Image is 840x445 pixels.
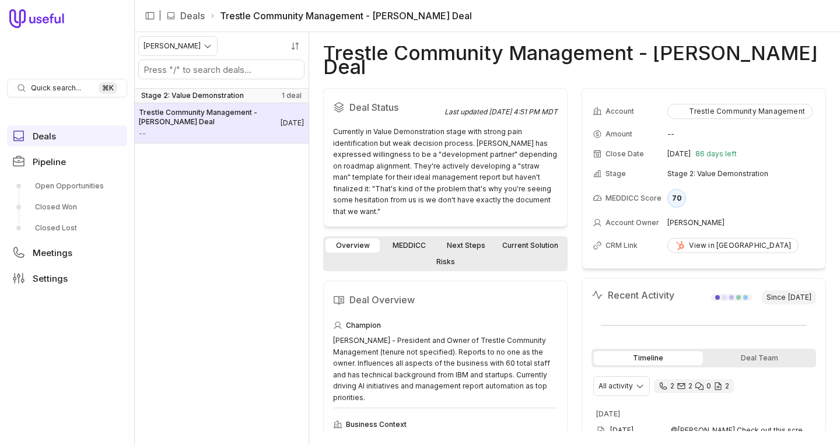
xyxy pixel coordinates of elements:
[667,125,815,143] td: --
[333,318,558,332] div: Champion
[605,218,659,227] span: Account Owner
[654,379,734,393] div: 2 calls and 2 email threads
[282,91,302,100] span: 1 deal
[605,241,638,250] span: CRM Link
[33,157,66,166] span: Pipeline
[695,149,737,159] span: 86 days left
[134,103,309,143] a: Trestle Community Management - [PERSON_NAME] Deal--[DATE]
[7,125,127,146] a: Deals
[209,9,472,23] li: Trestle Community Management - [PERSON_NAME] Deal
[667,104,813,119] button: Trestle Community Management
[333,126,558,217] div: Currently in Value Demonstration stage with strong pain identification but weak decision process....
[7,198,127,216] a: Closed Won
[439,239,493,253] a: Next Steps
[788,293,811,302] time: [DATE]
[667,164,815,183] td: Stage 2: Value Demonstration
[325,255,565,269] a: Risks
[591,288,674,302] h2: Recent Activity
[667,213,815,232] td: [PERSON_NAME]
[141,91,244,100] span: Stage 2: Value Demonstration
[489,107,558,116] time: [DATE] 4:51 PM MDT
[7,151,127,172] a: Pipeline
[667,189,686,208] div: 70
[286,37,304,55] button: Sort by
[7,219,127,237] a: Closed Lost
[281,118,304,128] time: Deal Close Date
[159,9,162,23] span: |
[333,418,558,432] div: Business Context
[99,82,117,94] kbd: ⌘ K
[33,248,72,257] span: Meetings
[141,7,159,24] button: Collapse sidebar
[610,426,633,435] time: [DATE]
[667,238,799,253] a: View in [GEOGRAPHIC_DATA]
[495,239,565,253] a: Current Solution
[7,268,127,289] a: Settings
[139,129,281,138] span: Amount
[33,274,68,283] span: Settings
[675,107,805,116] div: Trestle Community Management
[671,426,811,435] span: @[PERSON_NAME] Check out this screen grab from Frontsteps' website attached [URL][DOMAIN_NAME]
[7,177,127,237] div: Pipeline submenu
[333,290,558,309] h2: Deal Overview
[444,107,558,117] div: Last updated
[605,107,634,116] span: Account
[596,409,620,418] time: [DATE]
[675,241,791,250] div: View in [GEOGRAPHIC_DATA]
[134,32,309,445] nav: Deals
[33,132,56,141] span: Deals
[667,149,691,159] time: [DATE]
[605,194,661,203] span: MEDDICC Score
[31,83,81,93] span: Quick search...
[139,108,281,127] span: Trestle Community Management - [PERSON_NAME] Deal
[323,46,826,74] h1: Trestle Community Management - [PERSON_NAME] Deal
[762,290,816,304] span: Since
[180,9,205,23] a: Deals
[605,129,632,139] span: Amount
[333,98,444,117] h2: Deal Status
[605,169,626,178] span: Stage
[594,351,703,365] div: Timeline
[605,149,644,159] span: Close Date
[139,60,304,79] input: Search deals by name
[705,351,814,365] div: Deal Team
[7,242,127,263] a: Meetings
[382,239,436,253] a: MEDDICC
[325,239,380,253] a: Overview
[7,177,127,195] a: Open Opportunities
[333,335,558,403] div: [PERSON_NAME] - President and Owner of Trestle Community Management (tenure not specified). Repor...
